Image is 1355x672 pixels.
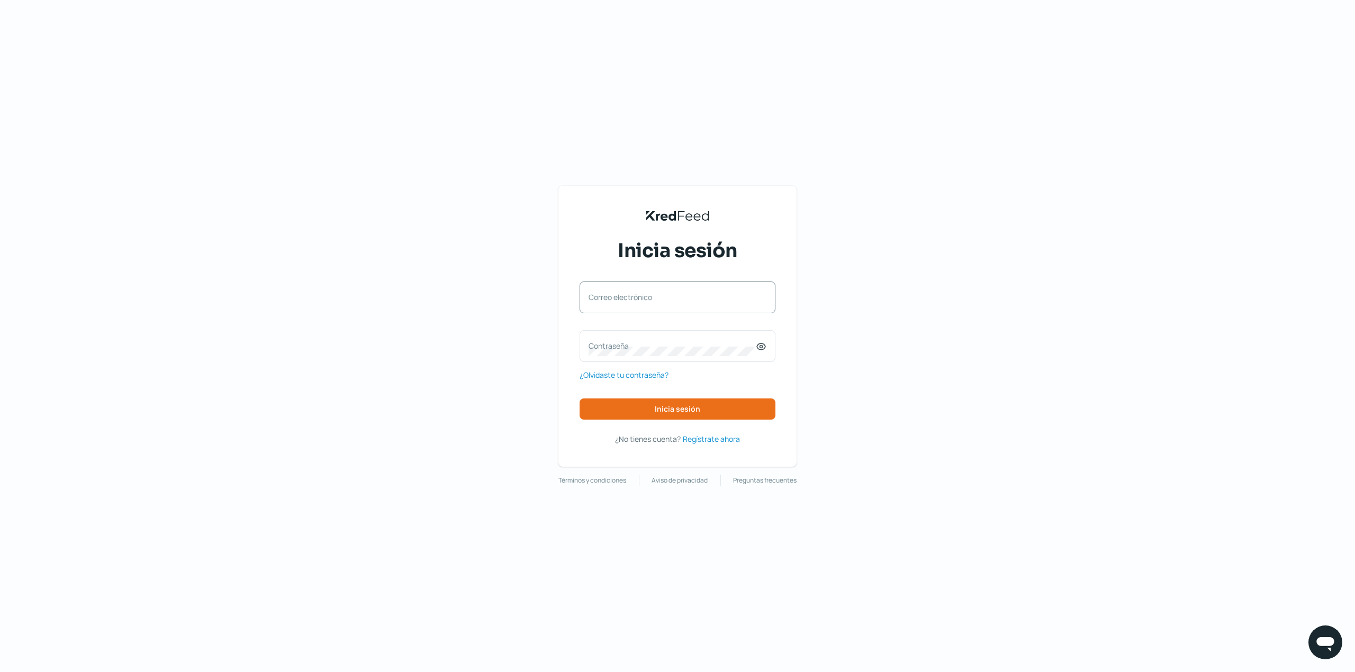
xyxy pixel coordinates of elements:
label: Contraseña [589,341,756,351]
a: Términos y condiciones [558,475,626,486]
a: Regístrate ahora [683,432,740,446]
span: Inicia sesión [655,405,700,413]
label: Correo electrónico [589,292,756,302]
a: Aviso de privacidad [652,475,708,486]
img: chatIcon [1315,632,1336,653]
span: ¿No tienes cuenta? [615,434,681,444]
span: Inicia sesión [618,238,737,264]
a: ¿Olvidaste tu contraseña? [580,368,669,382]
a: Preguntas frecuentes [733,475,797,486]
button: Inicia sesión [580,398,775,420]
